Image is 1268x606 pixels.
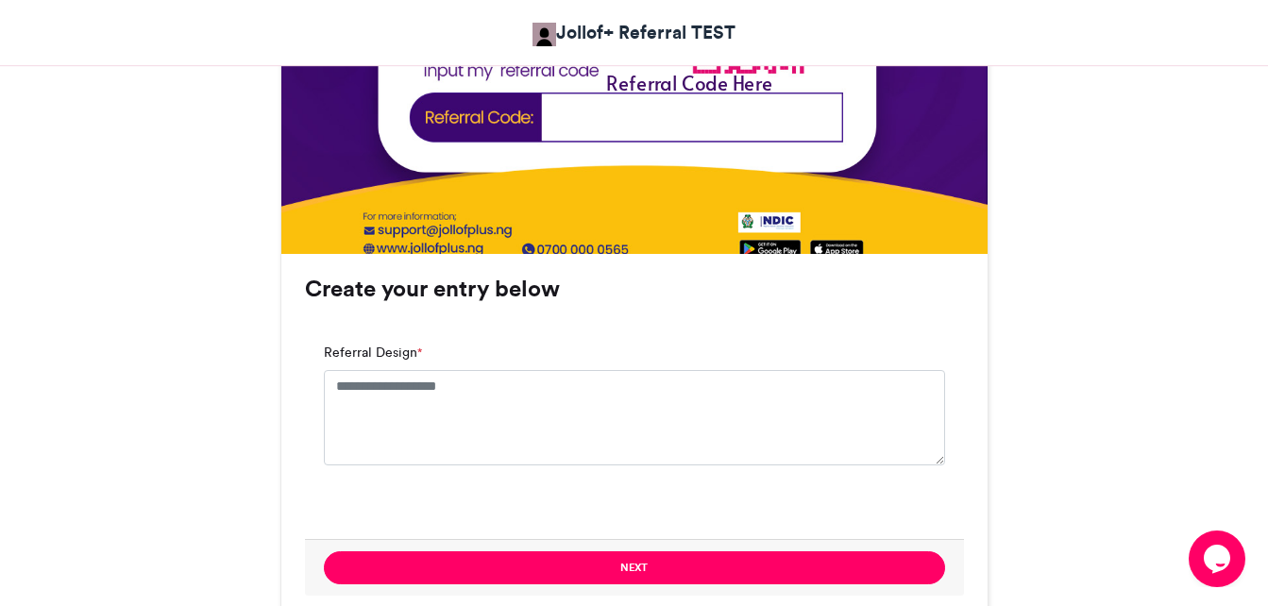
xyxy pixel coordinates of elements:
label: Referral Design [324,343,422,362]
a: Jollof+ Referral TEST [533,19,735,46]
img: Jollof+ Referral TEST [533,23,556,46]
h3: Create your entry below [305,278,964,300]
button: Next [324,551,945,584]
iframe: chat widget [1189,530,1249,587]
div: Referral Code Here [542,69,837,96]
